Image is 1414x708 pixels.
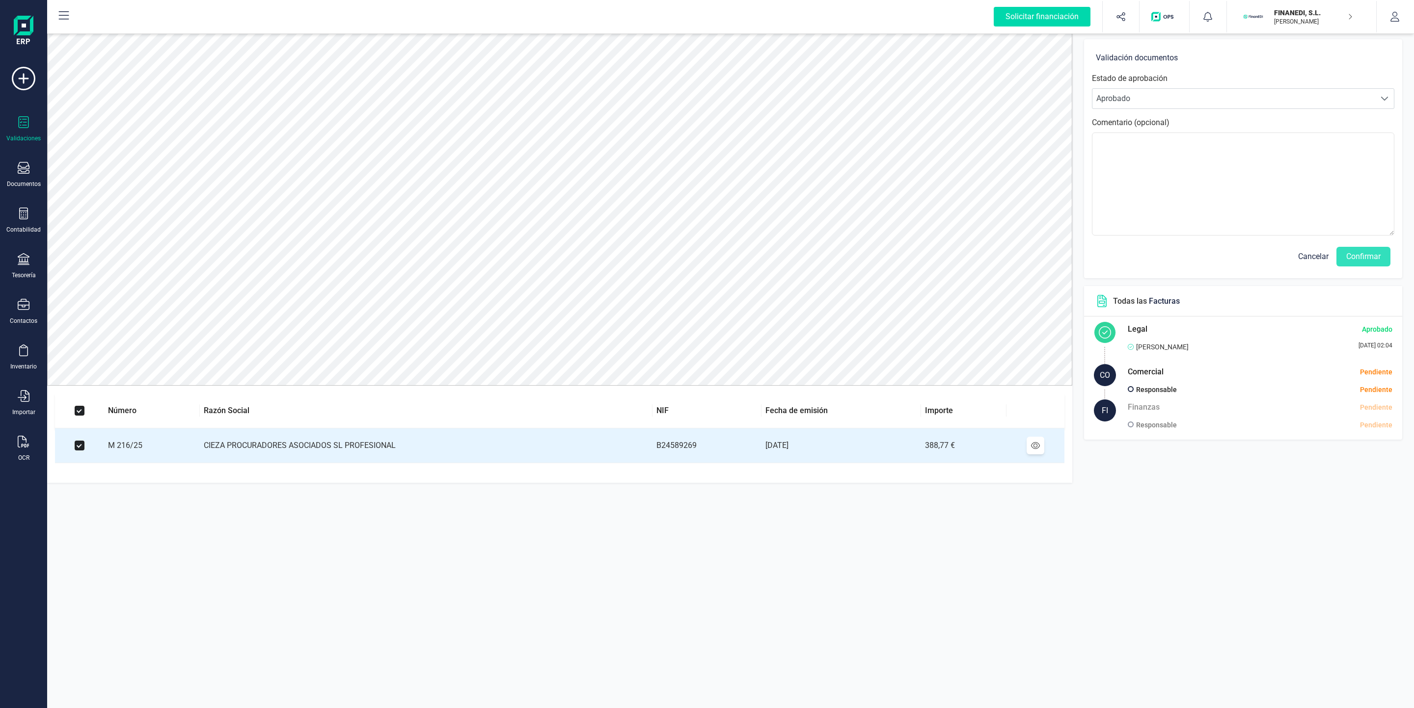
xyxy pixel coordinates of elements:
p: [PERSON_NAME] [1274,18,1353,26]
h5: Comercial [1128,364,1164,380]
div: OCR [18,454,29,462]
div: FI [1094,399,1116,421]
div: CO [1094,364,1116,386]
img: Logo de OPS [1151,12,1177,22]
label: Estado de aprobación [1092,73,1168,84]
div: Aprobado [1362,324,1392,335]
div: Pendiente [1360,367,1392,377]
img: FI [1243,6,1264,27]
span: Aprobado [1092,89,1375,108]
h5: Finanzas [1128,399,1160,415]
button: Solicitar financiación [982,1,1102,32]
div: Tesorería [12,271,36,279]
div: Importar [12,408,35,416]
div: Pendiente [1360,402,1392,413]
td: M 216/25 [104,428,200,463]
div: Pendiente [1262,420,1392,430]
p: Responsable [1136,384,1177,395]
span: Facturas [1149,296,1180,306]
div: Solicitar financiación [994,7,1090,26]
button: Confirmar [1336,247,1390,266]
td: 388,77 € [921,428,1007,463]
div: [DATE] 02:04 [1359,341,1392,353]
td: B24589269 [653,428,761,463]
td: CIEZA PROCURADORES ASOCIADOS SL PROFESIONAL [200,428,653,463]
th: Razón Social [200,393,653,428]
th: NIF [653,393,761,428]
span: Cancelar [1298,251,1329,262]
div: Documentos [7,180,41,188]
th: Fecha de emisión [761,393,921,428]
th: Número [104,393,200,428]
td: [DATE] [761,428,921,463]
div: Contabilidad [6,226,41,234]
p: Todas las [1113,295,1180,307]
img: Logo Finanedi [14,16,33,47]
div: Validaciones [6,134,41,142]
h5: Legal [1128,321,1147,337]
button: Logo de OPS [1145,1,1183,32]
button: FIFINANEDI, S.L.[PERSON_NAME] [1239,1,1364,32]
div: Contactos [10,317,37,325]
p: Responsable [1136,419,1177,431]
label: Comentario (opcional) [1092,117,1169,129]
h6: Validación documentos [1096,51,1390,65]
div: Pendiente [1262,385,1392,395]
th: Importe [921,393,1007,428]
p: [PERSON_NAME] [1136,341,1189,353]
p: FINANEDI, S.L. [1274,8,1353,18]
div: Inventario [10,363,37,370]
